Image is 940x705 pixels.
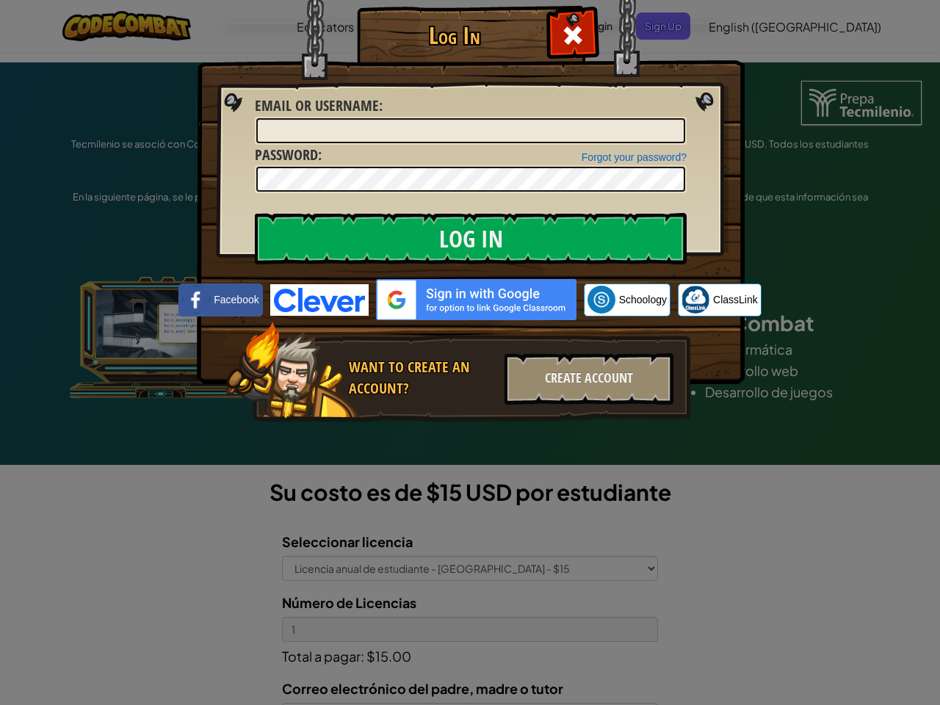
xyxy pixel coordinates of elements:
img: schoology.png [587,286,615,314]
a: Forgot your password? [582,151,687,163]
img: facebook_small.png [182,286,210,314]
span: ClassLink [713,292,758,307]
img: classlink-logo-small.png [681,286,709,314]
div: Want to create an account? [349,357,496,399]
div: Create Account [505,353,673,405]
span: Password [255,145,318,164]
input: Log In [255,213,687,264]
label: : [255,95,383,117]
span: Email or Username [255,95,379,115]
h1: Log In [361,23,548,48]
span: Facebook [214,292,258,307]
span: Schoology [619,292,667,307]
img: gplus_sso_button2.svg [376,279,576,320]
label: : [255,145,322,166]
img: clever-logo-blue.png [270,284,369,316]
